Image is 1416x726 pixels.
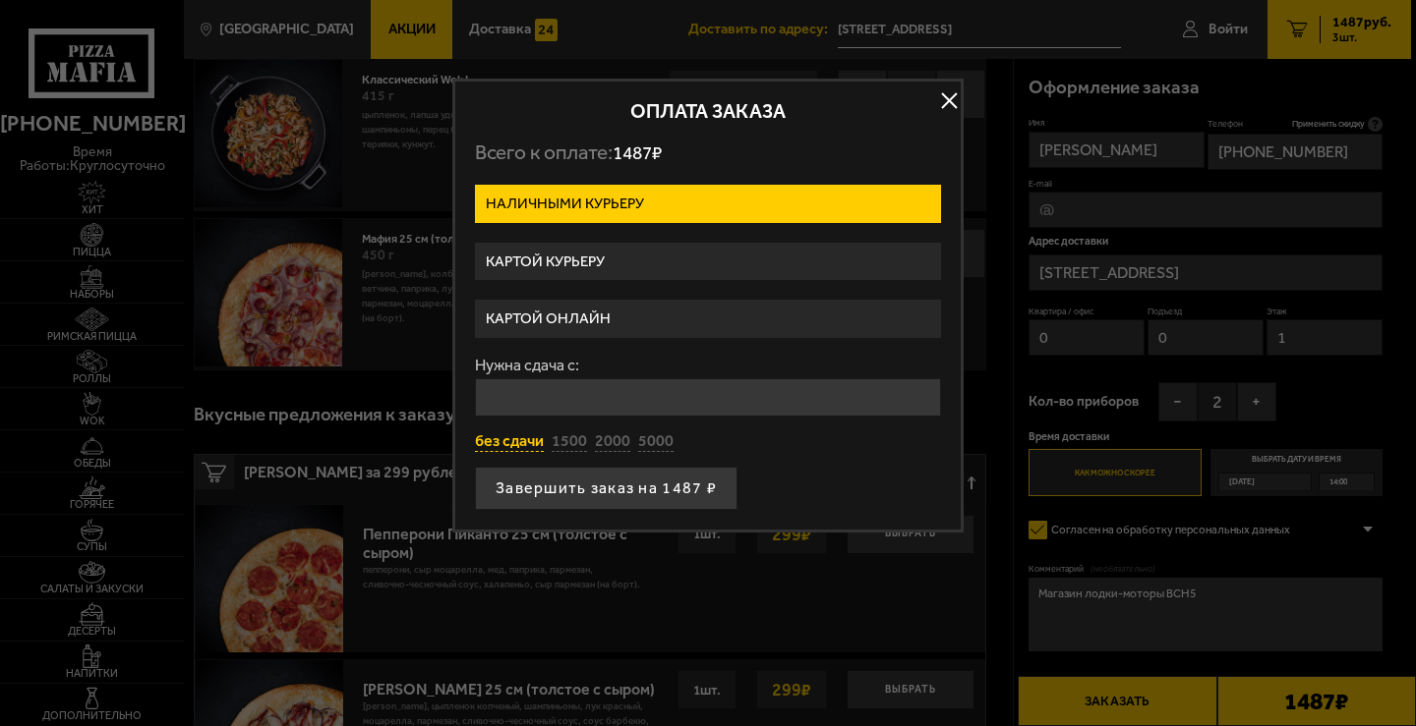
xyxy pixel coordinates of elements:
button: Завершить заказ на 1487 ₽ [475,467,737,510]
p: Всего к оплате: [475,140,941,165]
label: Наличными курьеру [475,185,941,223]
span: 1487 ₽ [613,141,662,164]
button: 1500 [552,431,587,453]
label: Картой курьеру [475,243,941,281]
button: 5000 [638,431,674,453]
label: Картой онлайн [475,300,941,338]
button: без сдачи [475,431,544,453]
h2: Оплата заказа [475,101,941,121]
button: 2000 [595,431,630,453]
label: Нужна сдача с: [475,358,941,373]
